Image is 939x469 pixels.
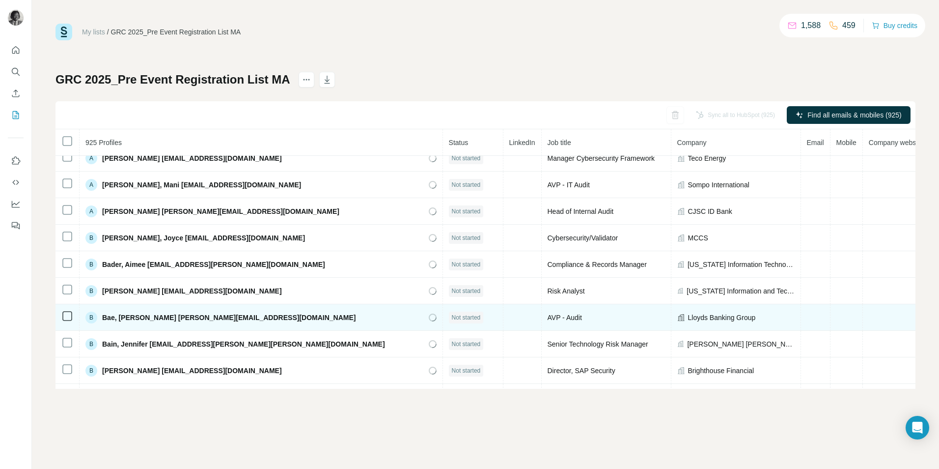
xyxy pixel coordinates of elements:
div: B [85,365,97,377]
span: Cybersecurity/Validator [548,234,618,242]
span: Not started [452,313,481,322]
span: Bain, Jennifer [EMAIL_ADDRESS][PERSON_NAME][PERSON_NAME][DOMAIN_NAME] [102,339,385,349]
span: Sompo International [688,180,749,190]
span: Risk Analyst [548,287,585,295]
span: Not started [452,260,481,269]
h1: GRC 2025_Pre Event Registration List MA [55,72,290,88]
span: Compliance & Records Manager [548,261,647,268]
span: Teco Energy [688,153,726,163]
span: Company website [869,139,923,147]
div: A [85,179,97,191]
span: Status [449,139,469,147]
a: My lists [82,28,105,36]
span: 925 Profiles [85,139,122,147]
button: Enrich CSV [8,85,24,102]
span: MCCS [688,233,708,243]
div: Open Intercom Messenger [906,416,929,440]
span: CJSC ID Bank [688,206,732,216]
div: A [85,205,97,217]
li: / [107,27,109,37]
span: Job title [548,139,571,147]
div: B [85,338,97,350]
span: Mobile [836,139,856,147]
span: Lloyds Banking Group [688,313,756,322]
span: [PERSON_NAME] [EMAIL_ADDRESS][DOMAIN_NAME] [102,366,282,376]
span: Not started [452,366,481,375]
div: GRC 2025_Pre Event Registration List MA [111,27,241,37]
span: Email [807,139,824,147]
span: Not started [452,180,481,189]
span: [PERSON_NAME] [EMAIL_ADDRESS][DOMAIN_NAME] [102,153,282,163]
span: Bader, Aimee [EMAIL_ADDRESS][PERSON_NAME][DOMAIN_NAME] [102,260,325,269]
div: A [85,152,97,164]
span: [PERSON_NAME], Joyce [EMAIL_ADDRESS][DOMAIN_NAME] [102,233,305,243]
button: My lists [8,106,24,124]
span: Head of Internal Audit [548,207,614,215]
span: Bae, [PERSON_NAME] [PERSON_NAME][EMAIL_ADDRESS][DOMAIN_NAME] [102,313,356,322]
button: Find all emails & mobiles (925) [787,106,911,124]
button: Quick start [8,41,24,59]
span: [PERSON_NAME] [EMAIL_ADDRESS][DOMAIN_NAME] [102,286,282,296]
button: actions [299,72,314,88]
img: Avatar [8,10,24,26]
span: Manager Cybersecurity Framework [548,154,655,162]
span: LinkedIn [509,139,535,147]
span: Not started [452,154,481,163]
span: AVP - IT Audit [548,181,590,189]
p: 1,588 [801,20,821,31]
span: [PERSON_NAME] [PERSON_NAME] [687,339,794,349]
button: Use Surfe API [8,174,24,191]
span: Not started [452,234,481,242]
button: Use Surfe on LinkedIn [8,152,24,170]
div: B [85,232,97,244]
span: [PERSON_NAME] [PERSON_NAME][EMAIL_ADDRESS][DOMAIN_NAME] [102,206,339,216]
span: Not started [452,340,481,349]
span: [US_STATE] Information Technology [688,260,795,269]
p: 459 [842,20,856,31]
span: Not started [452,207,481,216]
span: Company [677,139,707,147]
button: Search [8,63,24,81]
span: Brighthouse Financial [688,366,754,376]
div: B [85,312,97,323]
button: Feedback [8,217,24,234]
div: B [85,259,97,270]
div: B [85,285,97,297]
span: AVP - Audit [548,314,582,322]
span: [US_STATE] Information and Technology [687,286,794,296]
span: Director, SAP Security [548,367,615,375]
span: Not started [452,287,481,295]
span: Senior Technology Risk Manager [548,340,648,348]
span: Find all emails & mobiles (925) [807,110,901,120]
span: [PERSON_NAME], Mani [EMAIL_ADDRESS][DOMAIN_NAME] [102,180,301,190]
img: Surfe Logo [55,24,72,40]
button: Dashboard [8,195,24,213]
button: Buy credits [872,19,917,32]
